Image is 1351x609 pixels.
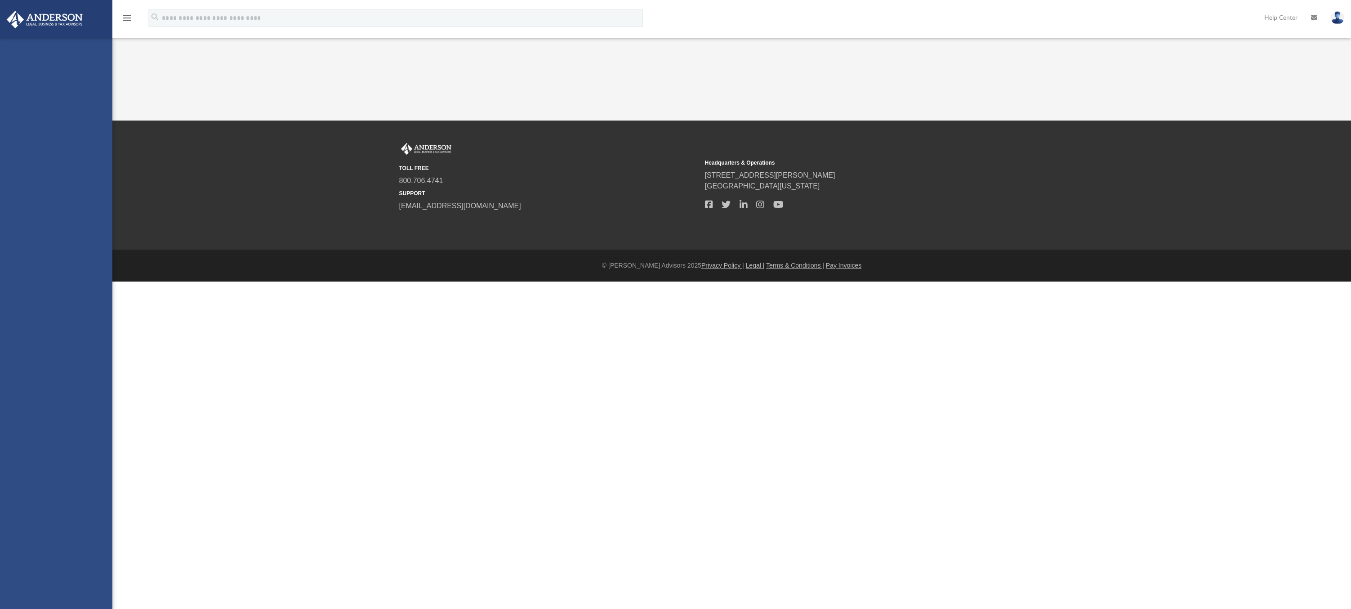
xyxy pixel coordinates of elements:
a: [EMAIL_ADDRESS][DOMAIN_NAME] [399,202,521,210]
a: [GEOGRAPHIC_DATA][US_STATE] [705,182,820,190]
small: Headquarters & Operations [705,159,1004,167]
a: Terms & Conditions | [766,262,824,269]
a: Pay Invoices [826,262,861,269]
img: Anderson Advisors Platinum Portal [399,143,453,155]
i: search [150,12,160,22]
i: menu [121,13,132,23]
a: menu [121,17,132,23]
small: TOLL FREE [399,164,699,172]
a: Privacy Policy | [701,262,744,269]
img: User Pic [1331,11,1344,24]
a: 800.706.4741 [399,177,443,184]
a: [STREET_ADDRESS][PERSON_NAME] [705,171,835,179]
img: Anderson Advisors Platinum Portal [4,11,85,28]
div: © [PERSON_NAME] Advisors 2025 [112,261,1351,270]
small: SUPPORT [399,189,699,197]
a: Legal | [746,262,765,269]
